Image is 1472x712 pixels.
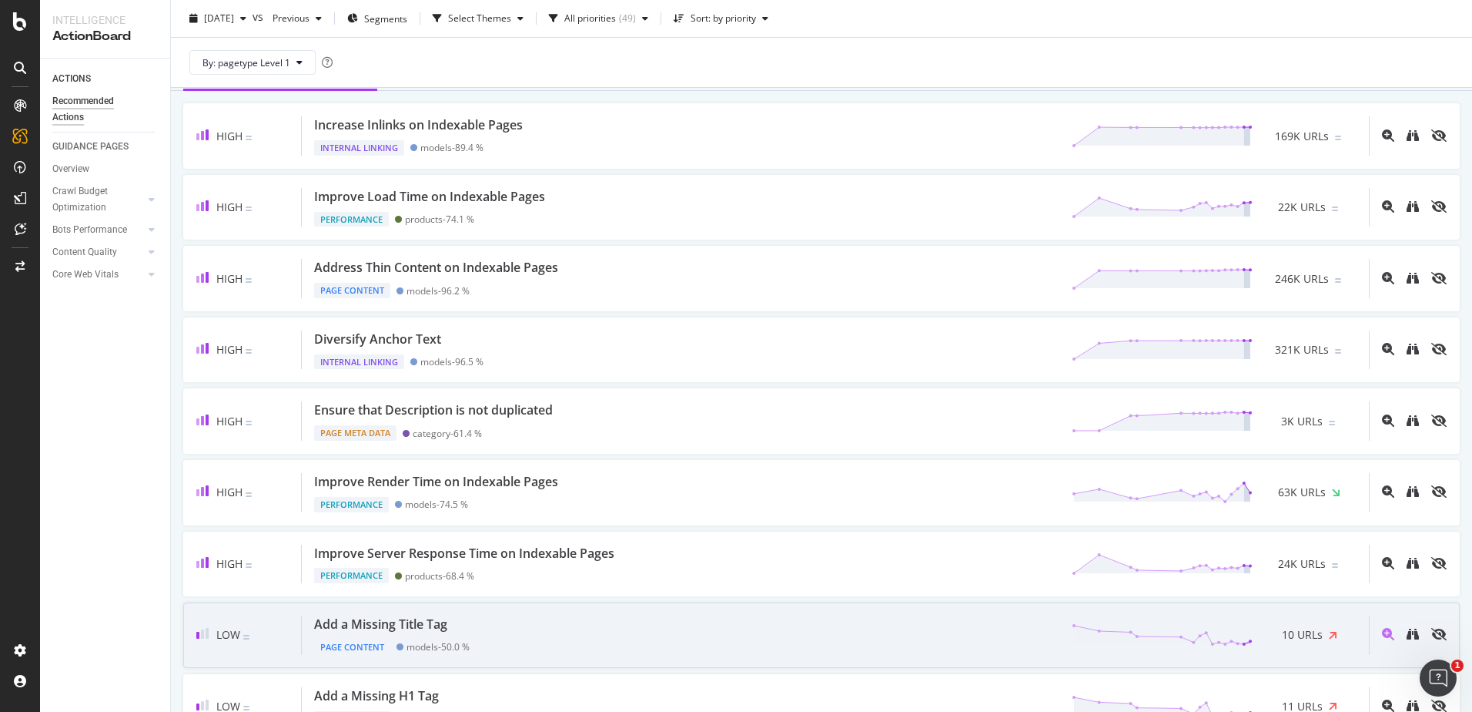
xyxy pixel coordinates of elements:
div: models - 96.2 % [406,285,470,297]
img: Equal [243,635,249,640]
div: Core Web Vitals [52,267,119,283]
span: By: pagetype Level 1 [202,55,290,69]
a: binoculars [1407,200,1419,214]
div: products - 68.4 % [405,570,474,582]
span: vs [253,9,266,25]
div: All priorities [564,14,616,23]
div: binoculars [1407,343,1419,355]
img: Equal [246,207,252,211]
div: eye-slash [1431,343,1447,355]
div: binoculars [1407,272,1419,284]
a: binoculars [1407,271,1419,286]
button: Previous [266,6,328,31]
button: By: pagetype Level 1 [189,50,316,75]
a: binoculars [1407,414,1419,428]
div: Bots Performance [52,222,127,238]
img: Equal [243,706,249,710]
span: High [216,556,243,571]
a: binoculars [1407,485,1419,499]
span: 10 URLs [1282,627,1323,643]
button: Segments [341,6,413,31]
div: Improve Server Response Time on Indexable Pages [314,545,614,563]
div: Crawl Budget Optimization [52,183,133,216]
span: High [216,200,243,214]
div: magnifying-glass-plus [1382,343,1394,355]
span: High [216,485,243,499]
span: 246K URLs [1275,271,1329,287]
span: 169K URLs [1275,129,1329,144]
a: Crawl Budget Optimization [52,183,144,216]
iframe: Intercom live chat [1420,660,1457,697]
div: Add a Missing Title Tag [314,616,447,633]
div: Internal Linking [314,354,404,370]
div: Select Themes [448,14,511,23]
div: eye-slash [1431,557,1447,569]
div: magnifying-glass-plus [1382,415,1394,427]
div: Performance [314,212,389,227]
div: magnifying-glass-plus [1382,200,1394,213]
div: Page Content [314,283,390,298]
span: 1 [1451,660,1464,672]
img: Equal [246,563,252,568]
div: ActionBoard [52,28,158,45]
span: High [216,414,243,428]
a: binoculars [1407,342,1419,357]
span: 2025 Oct. 11th [204,12,234,25]
img: Equal [1335,278,1341,283]
span: High [216,129,243,143]
img: Equal [1335,136,1341,140]
div: Diversify Anchor Text [314,331,441,348]
a: Bots Performance [52,222,144,238]
div: Improve Render Time on Indexable Pages [314,473,558,491]
img: Equal [1332,207,1338,211]
img: Equal [1335,349,1341,354]
div: magnifying-glass-plus [1382,129,1394,142]
div: eye-slash [1431,272,1447,284]
img: Equal [246,421,252,425]
div: models - 96.5 % [420,356,483,368]
div: binoculars [1407,557,1419,569]
a: binoculars [1407,129,1419,143]
div: GUIDANCE PAGES [52,139,129,155]
span: Segments [364,12,407,25]
a: binoculars [1407,556,1419,571]
img: Equal [246,349,252,354]
span: Low [216,627,240,642]
div: eye-slash [1431,485,1447,498]
div: eye-slash [1431,200,1447,213]
a: Core Web Vitals [52,267,144,283]
span: 63K URLs [1278,485,1326,500]
div: binoculars [1407,129,1419,142]
a: Content Quality [52,244,144,260]
div: eye-slash [1431,415,1447,427]
div: eye-slash [1431,700,1447,712]
div: products - 74.1 % [405,213,474,225]
span: High [216,271,243,286]
div: Address Thin Content on Indexable Pages [314,259,558,277]
div: binoculars [1407,628,1419,640]
div: Page Meta Data [314,425,396,441]
a: Recommended Actions [52,93,159,126]
div: eye-slash [1431,129,1447,142]
div: binoculars [1407,415,1419,427]
div: binoculars [1407,200,1419,213]
div: eye-slash [1431,628,1447,640]
div: magnifying-glass-plus [1382,557,1394,569]
span: 24K URLs [1278,556,1326,572]
a: Overview [52,161,159,177]
span: 321K URLs [1275,342,1329,358]
div: Performance [314,497,389,512]
div: ACTIONS [52,71,91,87]
div: Content Quality [52,244,117,260]
span: Previous [266,12,309,25]
img: Equal [1332,563,1338,568]
div: Overview [52,161,89,177]
div: magnifying-glass-plus [1382,272,1394,284]
div: Sort: by priority [691,14,756,23]
img: Equal [246,492,252,497]
div: ( 49 ) [619,14,636,23]
img: Equal [246,278,252,283]
div: models - 50.0 % [406,641,470,653]
div: Page Content [314,640,390,655]
button: Sort: by priority [667,6,774,31]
